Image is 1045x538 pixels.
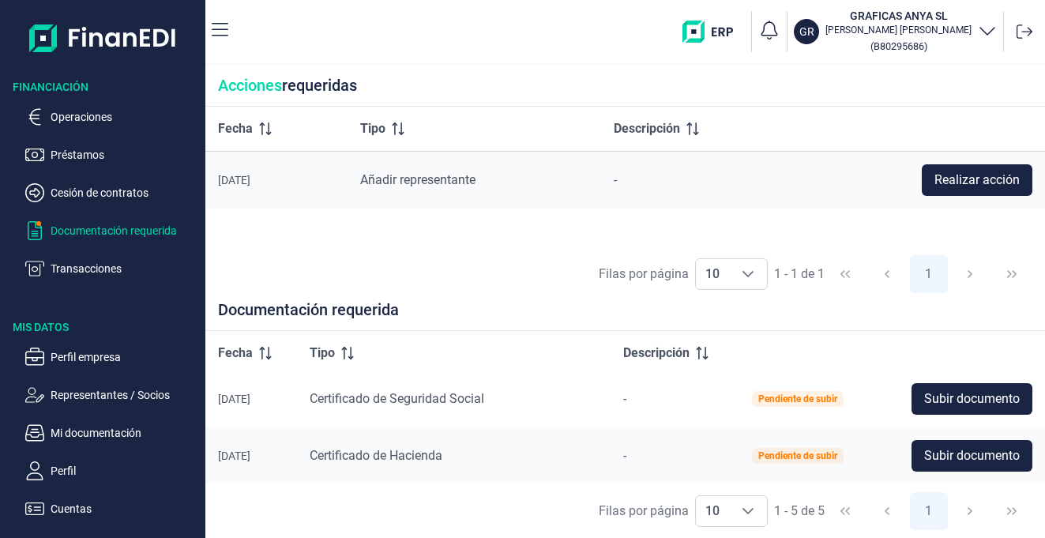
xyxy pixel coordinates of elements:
p: Perfil empresa [51,348,199,367]
span: Acciones [218,76,282,95]
small: Copiar cif [870,40,927,52]
span: 1 - 5 de 5 [774,505,825,517]
button: Next Page [951,492,989,530]
span: Certificado de Hacienda [310,448,442,463]
button: Previous Page [868,492,906,530]
p: Transacciones [51,259,199,278]
button: Last Page [993,255,1031,293]
span: - [623,391,626,406]
div: Filas por página [599,502,689,521]
div: [DATE] [218,174,335,186]
button: Next Page [951,255,989,293]
p: Cesión de contratos [51,183,199,202]
span: Tipo [310,344,335,363]
p: [PERSON_NAME] [PERSON_NAME] [825,24,972,36]
button: Perfil empresa [25,348,199,367]
button: First Page [826,255,864,293]
span: Fecha [218,119,253,138]
p: Cuentas [51,499,199,518]
button: Transacciones [25,259,199,278]
img: Logo de aplicación [29,13,177,63]
button: Representantes / Socios [25,386,199,404]
span: Certificado de Seguridad Social [310,391,484,406]
div: Documentación requerida [205,302,1045,331]
img: erp [682,21,745,43]
div: Filas por página [599,265,689,284]
p: Operaciones [51,107,199,126]
span: Añadir representante [360,172,476,187]
span: 10 [696,496,729,526]
button: Page 1 [910,492,948,530]
span: 10 [696,259,729,289]
span: - [623,448,626,463]
span: Fecha [218,344,253,363]
span: Subir documento [924,446,1020,465]
p: Perfil [51,461,199,480]
span: Tipo [360,119,385,138]
div: requeridas [205,65,1045,107]
span: Descripción [614,119,680,138]
button: GRGRAFICAS ANYA SL[PERSON_NAME] [PERSON_NAME](B80295686) [794,8,997,55]
p: Mi documentación [51,423,199,442]
button: Cesión de contratos [25,183,199,202]
p: Representantes / Socios [51,386,199,404]
span: Descripción [623,344,690,363]
button: Cuentas [25,499,199,518]
button: Previous Page [868,255,906,293]
button: Page 1 [910,255,948,293]
button: Préstamos [25,145,199,164]
span: Realizar acción [934,171,1020,190]
span: 1 - 1 de 1 [774,268,825,280]
button: Operaciones [25,107,199,126]
button: Documentación requerida [25,221,199,240]
button: Subir documento [912,383,1032,415]
button: Realizar acción [922,164,1032,196]
div: [DATE] [218,450,284,462]
span: Subir documento [924,389,1020,408]
h3: GRAFICAS ANYA SL [825,8,972,24]
button: Subir documento [912,440,1032,472]
div: Pendiente de subir [758,451,837,461]
div: Pendiente de subir [758,394,837,404]
button: Last Page [993,492,1031,530]
p: GR [799,24,814,40]
button: Mi documentación [25,423,199,442]
span: - [614,172,617,187]
div: Choose [729,259,767,289]
p: Préstamos [51,145,199,164]
p: Documentación requerida [51,221,199,240]
div: Choose [729,496,767,526]
button: Perfil [25,461,199,480]
div: [DATE] [218,393,284,405]
button: First Page [826,492,864,530]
